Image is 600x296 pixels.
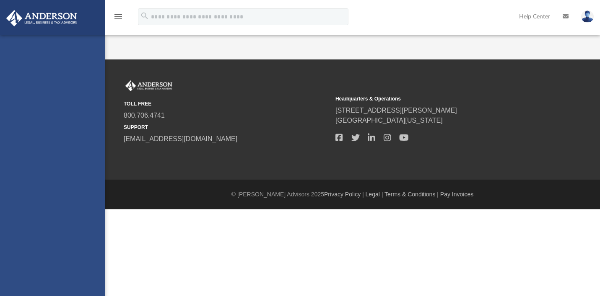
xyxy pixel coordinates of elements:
a: Legal | [366,191,383,198]
a: 800.706.4741 [124,112,165,119]
a: Pay Invoices [440,191,473,198]
small: Headquarters & Operations [335,95,541,103]
div: © [PERSON_NAME] Advisors 2025 [105,190,600,199]
img: Anderson Advisors Platinum Portal [4,10,80,26]
a: Terms & Conditions | [384,191,439,198]
a: [GEOGRAPHIC_DATA][US_STATE] [335,117,443,124]
a: Privacy Policy | [324,191,364,198]
i: search [140,11,149,21]
small: SUPPORT [124,124,330,131]
a: [STREET_ADDRESS][PERSON_NAME] [335,107,457,114]
a: [EMAIL_ADDRESS][DOMAIN_NAME] [124,135,237,142]
a: menu [113,16,123,22]
img: Anderson Advisors Platinum Portal [124,80,174,91]
img: User Pic [581,10,594,23]
i: menu [113,12,123,22]
small: TOLL FREE [124,100,330,108]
